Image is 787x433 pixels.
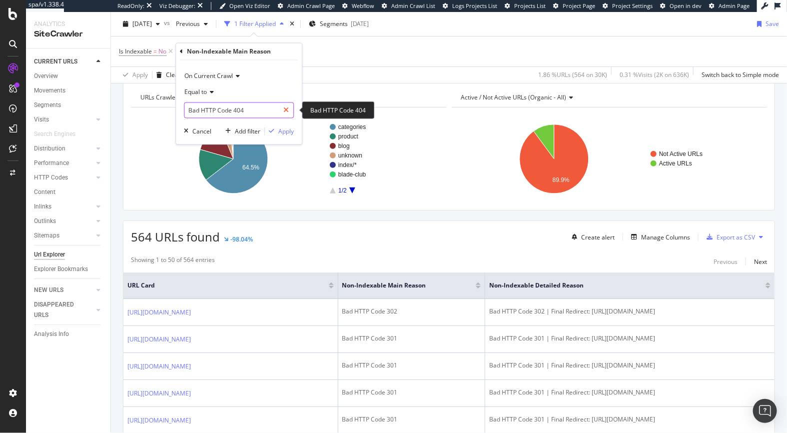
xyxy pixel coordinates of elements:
div: Analysis Info [34,329,69,339]
div: Movements [34,85,65,96]
button: Apply [119,67,148,83]
div: Switch back to Simple mode [702,70,779,79]
text: index/* [338,161,357,168]
div: Open Intercom Messenger [753,399,777,423]
a: [URL][DOMAIN_NAME] [127,307,191,317]
div: Bad HTTP Code 301 [342,361,481,370]
button: [DATE] [119,16,164,32]
a: Open Viz Editor [219,2,270,10]
a: [URL][DOMAIN_NAME] [127,361,191,371]
svg: A chart. [131,115,443,202]
span: URL Card [127,281,326,290]
a: Outlinks [34,216,93,226]
text: Active URLs [659,160,692,167]
span: Project Settings [612,2,653,9]
div: Overview [34,71,58,81]
span: Previous [172,19,200,28]
button: 1 Filter Applied [220,16,288,32]
text: 64.5% [242,164,259,171]
a: Admin Crawl Page [278,2,335,10]
div: Manage Columns [641,233,690,241]
a: Performance [34,158,93,168]
span: Is Indexable [119,47,152,55]
div: Segments [34,100,61,110]
span: Open Viz Editor [229,2,270,9]
div: Showing 1 to 50 of 564 entries [131,255,215,267]
div: Next [754,257,767,266]
a: HTTP Codes [34,172,93,183]
text: categories [338,123,366,130]
span: Open in dev [670,2,702,9]
div: Sitemaps [34,230,59,241]
a: Url Explorer [34,249,103,260]
a: DISAPPEARED URLS [34,299,93,320]
text: blog [338,142,350,149]
div: Visits [34,114,49,125]
div: Add filter [235,127,260,135]
span: Project Page [563,2,595,9]
div: Bad HTTP Code 301 | Final Redirect: [URL][DOMAIN_NAME] [489,415,771,424]
div: DISAPPEARED URLS [34,299,84,320]
a: Inlinks [34,201,93,212]
div: Content [34,187,55,197]
span: = [153,47,157,55]
div: Bad HTTP Code 301 [342,388,481,397]
a: Search Engines [34,129,85,139]
span: Non-Indexable Detailed Reason [489,281,751,290]
span: Logs Projects List [452,2,497,9]
a: Content [34,187,103,197]
div: Bad HTTP Code 302 | Final Redirect: [URL][DOMAIN_NAME] [489,307,771,316]
text: 1/2 [338,187,347,194]
div: Non-Indexable Main Reason [187,47,271,55]
span: Admin Crawl List [391,2,435,9]
div: Bad HTTP Code 301 | Final Redirect: [URL][DOMAIN_NAME] [489,388,771,397]
button: Clear [152,67,181,83]
button: Add Filter [175,45,215,57]
button: Segments[DATE] [305,16,373,32]
div: Explorer Bookmarks [34,264,88,274]
div: Performance [34,158,69,168]
text: Not Active URLs [659,150,703,157]
div: Bad HTTP Code 302 [342,307,481,316]
span: Active / Not Active URLs (organic - all) [461,93,567,101]
div: 1 Filter Applied [234,19,276,28]
a: Overview [34,71,103,81]
svg: A chart. [452,115,764,202]
button: Apply [265,126,294,136]
span: Segments [320,19,348,28]
a: CURRENT URLS [34,56,93,67]
div: NEW URLS [34,285,63,295]
div: HTTP Codes [34,172,68,183]
a: [URL][DOMAIN_NAME] [127,415,191,425]
div: Export as CSV [717,233,755,241]
div: SiteCrawler [34,28,102,40]
div: Bad HTTP Code 301 [342,415,481,424]
span: 564 URLs found [131,228,220,245]
text: 89.9% [552,176,569,183]
a: Segments [34,100,103,110]
a: Sitemaps [34,230,93,241]
span: Non-Indexable Main Reason [342,281,461,290]
a: Analysis Info [34,329,103,339]
span: Admin Page [719,2,750,9]
div: Bad HTTP Code 301 | Final Redirect: [URL][DOMAIN_NAME] [489,361,771,370]
span: Equal to [184,88,207,96]
span: No [158,44,166,58]
a: Admin Crawl List [382,2,435,10]
a: NEW URLS [34,285,93,295]
a: Webflow [342,2,374,10]
div: ReadOnly: [117,2,144,10]
button: Manage Columns [627,231,690,243]
div: Cancel [192,127,211,135]
div: 1.86 % URLs ( 564 on 30K ) [538,70,607,79]
div: Outlinks [34,216,56,226]
div: Apply [132,70,148,79]
div: Url Explorer [34,249,65,260]
div: times [288,19,296,29]
div: Previous [714,257,738,266]
a: Project Page [553,2,595,10]
span: Projects List [514,2,546,9]
a: [URL][DOMAIN_NAME] [127,334,191,344]
a: Explorer Bookmarks [34,264,103,274]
